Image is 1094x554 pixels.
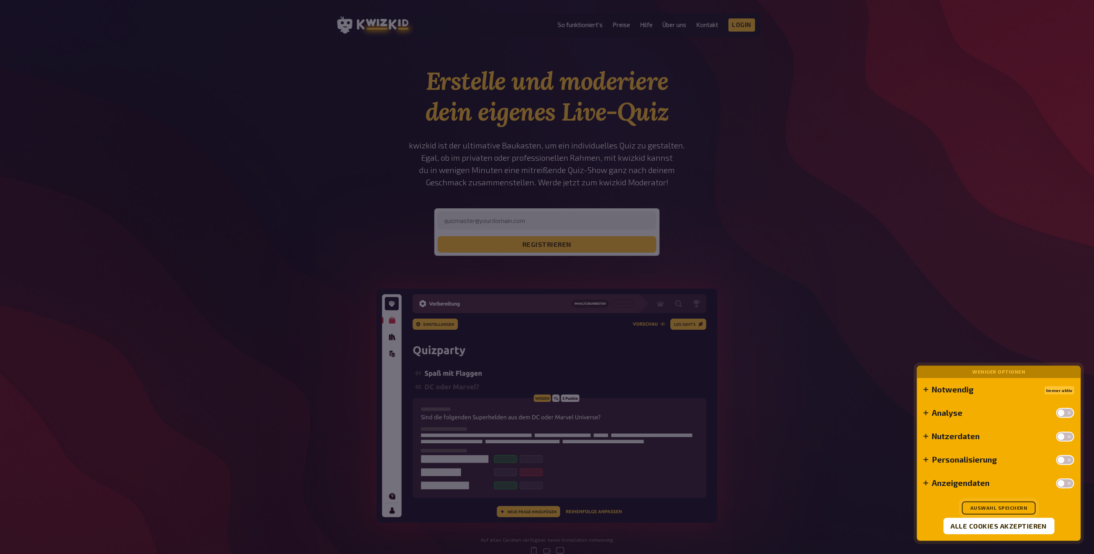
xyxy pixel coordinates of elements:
[944,518,1055,534] button: Alle Cookies akzeptieren
[924,455,1074,465] summary: Personalisierung
[973,369,1026,375] button: Weniger Optionen
[924,385,1074,394] summary: NotwendigImmer aktiv
[924,431,1074,441] summary: Nutzerdaten
[962,502,1036,515] button: Auswahl speichern
[924,408,1074,418] summary: Analyse
[924,478,1074,488] summary: Anzeigendaten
